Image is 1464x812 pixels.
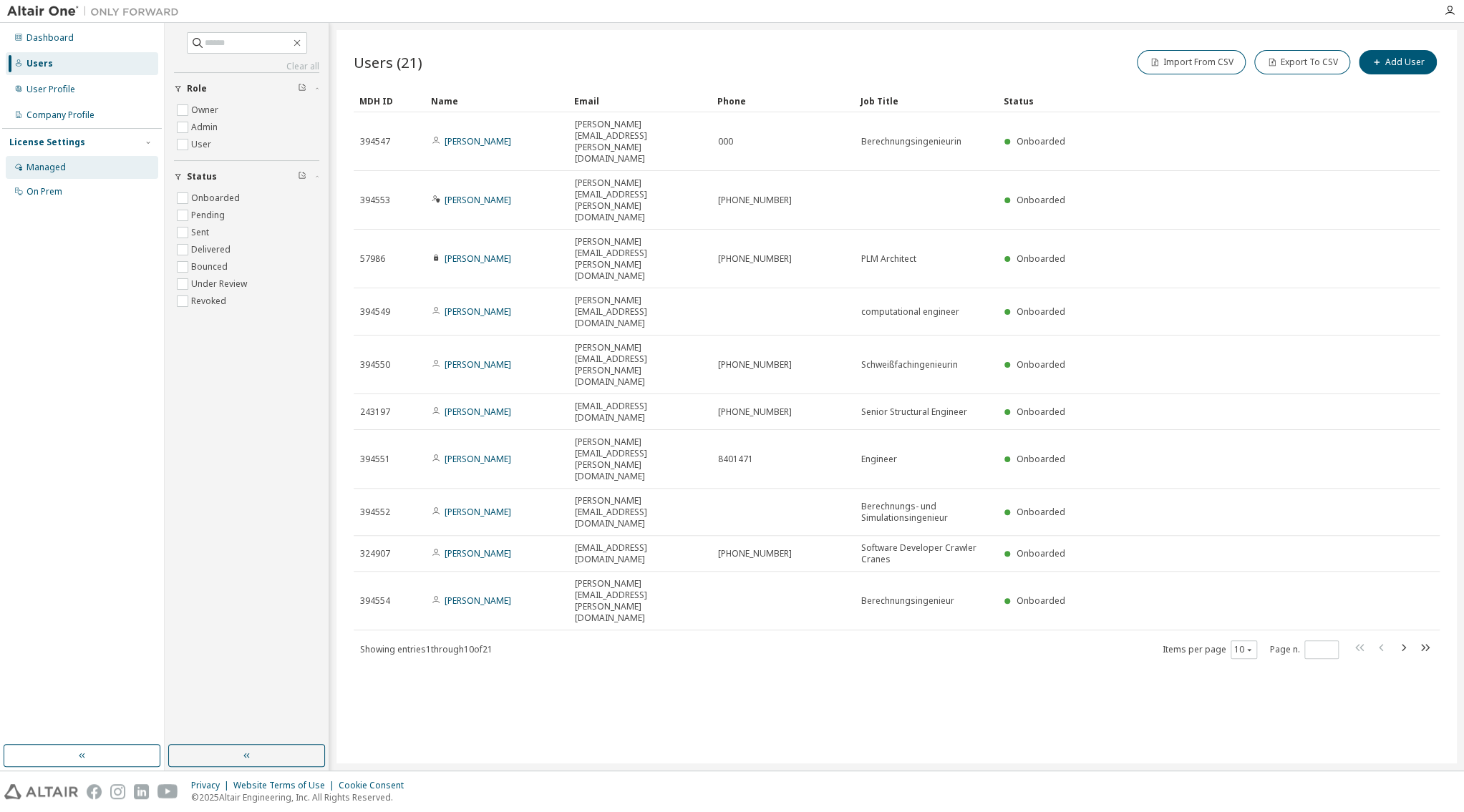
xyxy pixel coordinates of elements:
div: Phone [717,89,849,112]
label: Pending [191,207,228,224]
span: Onboarded [1017,253,1065,265]
span: [PHONE_NUMBER] [718,359,792,371]
span: [PHONE_NUMBER] [718,548,792,559]
div: On Prem [26,186,62,197]
span: 324907 [360,548,390,559]
span: Onboarded [1017,358,1065,371]
button: 10 [1234,644,1254,655]
span: [PERSON_NAME][EMAIL_ADDRESS][DOMAIN_NAME] [575,495,705,529]
span: 394553 [360,195,390,206]
label: Revoked [191,293,229,310]
div: Managed [26,162,66,173]
span: Schweißfachingenieurin [861,359,958,371]
a: [PERSON_NAME] [445,135,511,147]
span: [PERSON_NAME][EMAIL_ADDRESS][PERSON_NAME][DOMAIN_NAME] [575,578,705,624]
label: Delivered [191,241,233,258]
span: Onboarded [1017,595,1065,607]
span: 57986 [360,253,385,265]
img: linkedin.svg [134,784,149,799]
span: Onboarded [1017,406,1065,418]
a: [PERSON_NAME] [445,194,511,206]
span: [PERSON_NAME][EMAIL_ADDRESS][PERSON_NAME][DOMAIN_NAME] [575,177,705,223]
span: [PERSON_NAME][EMAIL_ADDRESS][PERSON_NAME][DOMAIN_NAME] [575,236,705,282]
a: [PERSON_NAME] [445,305,511,318]
span: [PERSON_NAME][EMAIL_ADDRESS][DOMAIN_NAME] [575,295,705,329]
div: Company Profile [26,109,94,121]
span: 394554 [360,595,390,607]
a: [PERSON_NAME] [445,547,511,559]
button: Status [174,161,319,192]
span: computational engineer [861,306,959,318]
button: Add User [1359,50,1437,74]
div: User Profile [26,84,75,95]
span: Clear filter [298,83,306,94]
span: Clear filter [298,171,306,182]
span: PLM Architect [861,253,916,265]
a: [PERSON_NAME] [445,406,511,418]
label: Admin [191,119,220,136]
div: Email [574,89,706,112]
button: Export To CSV [1254,50,1350,74]
img: Altair One [7,4,186,19]
span: 394547 [360,136,390,147]
span: [PHONE_NUMBER] [718,195,792,206]
label: Onboarded [191,190,243,207]
div: Job Title [861,89,992,112]
div: Website Terms of Use [233,780,339,791]
span: [PERSON_NAME][EMAIL_ADDRESS][PERSON_NAME][DOMAIN_NAME] [575,436,705,482]
span: Showing entries 1 through 10 of 21 [360,643,493,655]
div: Privacy [191,780,233,791]
span: [PERSON_NAME][EMAIL_ADDRESS][PERSON_NAME][DOMAIN_NAME] [575,342,705,388]
a: [PERSON_NAME] [445,506,511,518]
span: Page n. [1270,640,1339,659]
span: Onboarded [1017,547,1065,559]
a: [PERSON_NAME] [445,253,511,265]
div: MDH ID [359,89,420,112]
span: Status [187,171,217,182]
span: [EMAIL_ADDRESS][DOMAIN_NAME] [575,542,705,565]
span: [PERSON_NAME][EMAIL_ADDRESS][PERSON_NAME][DOMAIN_NAME] [575,119,705,165]
div: Status [1004,89,1365,112]
span: Engineer [861,454,897,465]
div: Name [431,89,563,112]
span: Users (21) [354,52,422,72]
a: [PERSON_NAME] [445,358,511,371]
button: Role [174,73,319,104]
span: Onboarded [1017,453,1065,465]
img: facebook.svg [87,784,102,799]
span: 394551 [360,454,390,465]
div: Dashboard [26,32,74,44]
span: Onboarded [1017,305,1065,318]
label: Sent [191,224,212,241]
img: altair_logo.svg [4,784,78,799]
p: © 2025 Altair Engineering, Inc. All Rights Reserved. [191,791,412,803]
span: 243197 [360,406,390,418]
span: [PHONE_NUMBER] [718,406,792,418]
span: Onboarded [1017,506,1065,518]
img: instagram.svg [110,784,125,799]
div: License Settings [9,137,85,148]
img: youtube.svg [157,784,178,799]
label: User [191,136,214,153]
span: Items per page [1163,640,1257,659]
span: Senior Structural Engineer [861,406,967,418]
span: Software Developer Crawler Cranes [861,542,992,565]
span: Berechnungs- und Simulationsingenieur [861,501,992,524]
button: Import From CSV [1137,50,1246,74]
span: 394552 [360,507,390,518]
span: [PHONE_NUMBER] [718,253,792,265]
a: [PERSON_NAME] [445,595,511,607]
a: [PERSON_NAME] [445,453,511,465]
span: 394550 [360,359,390,371]
span: Berechnungsingenieur [861,595,954,607]
span: Onboarded [1017,194,1065,206]
div: Users [26,58,53,69]
span: 000 [718,136,733,147]
span: Role [187,83,207,94]
span: Berechnungsingenieurin [861,136,961,147]
span: 394549 [360,306,390,318]
span: 8401471 [718,454,753,465]
span: Onboarded [1017,135,1065,147]
span: [EMAIL_ADDRESS][DOMAIN_NAME] [575,401,705,424]
label: Bounced [191,258,231,275]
